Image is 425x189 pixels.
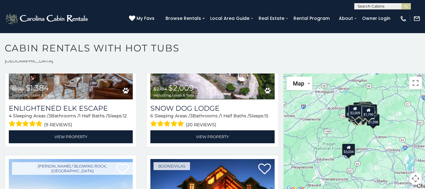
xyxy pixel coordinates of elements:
[293,80,304,87] span: Map
[258,163,271,176] a: Add to favorites
[221,113,249,119] span: 1 Half Baths /
[9,104,133,113] a: Enlightened Elk Escape
[255,14,288,23] a: Real Estate
[357,103,370,115] div: $2,227
[190,113,193,119] span: 3
[409,172,422,185] button: Map camera controls
[362,106,375,118] div: $1,790
[9,113,133,129] div: Sleeping Areas / Bathrooms / Sleeps:
[12,93,52,97] span: including taxes & fees
[345,106,358,118] div: $1,528
[350,110,364,122] div: $1,747
[150,113,274,129] div: Sleeping Areas / Bathrooms / Sleeps:
[290,14,333,23] a: Rental Program
[287,77,312,90] button: Change map style
[400,15,407,22] img: phone-regular-white.png
[207,14,253,23] a: Local Area Guide
[154,162,190,170] a: Boone/Vilas
[79,113,108,119] span: 1 Half Baths /
[353,102,366,114] div: $1,693
[349,105,362,117] div: $2,009
[12,162,133,175] a: [PERSON_NAME] / Blowing Rock, [GEOGRAPHIC_DATA]
[25,83,49,92] span: $1,384
[168,83,194,92] span: $2,009
[359,14,394,23] a: Owner Login
[366,114,380,126] div: $1,598
[137,15,154,22] span: My Favs
[413,15,420,22] img: mail-regular-white.png
[9,130,133,143] a: View Property
[150,104,274,113] a: Snow Dog Lodge
[360,103,373,115] div: $2,075
[336,14,356,23] a: About
[154,86,167,92] span: $2,184
[129,15,156,22] a: My Favs
[264,113,268,119] span: 15
[44,121,72,129] span: (9 reviews)
[123,113,127,119] span: 12
[186,121,216,129] span: (20 reviews)
[342,143,355,155] div: $3,034
[364,104,377,116] div: $1,418
[356,105,370,117] div: $2,193
[409,77,422,89] button: Toggle fullscreen view
[150,113,153,119] span: 6
[12,86,24,92] span: $1,501
[162,14,204,23] a: Browse Rentals
[352,109,365,121] div: $1,633
[150,130,274,143] a: View Property
[154,93,194,97] span: including taxes & fees
[5,12,90,25] img: White-1-2.png
[48,113,51,119] span: 3
[358,101,372,113] div: $1,595
[9,113,12,119] span: 4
